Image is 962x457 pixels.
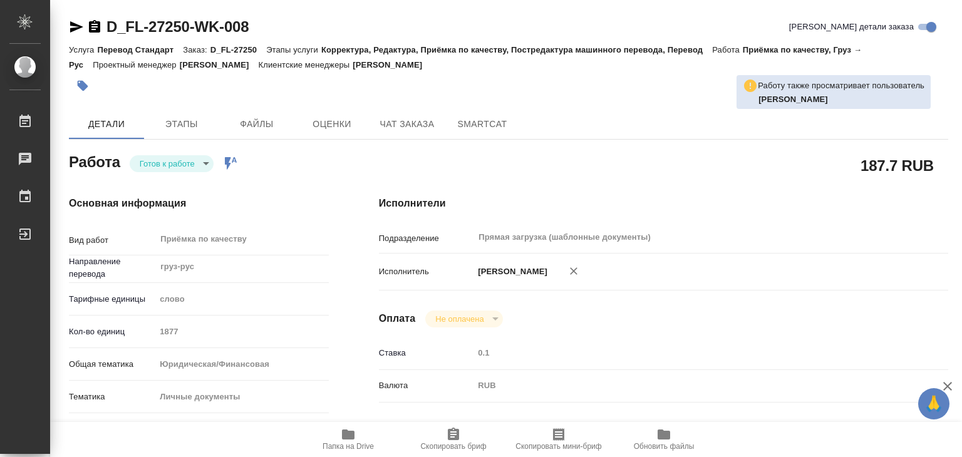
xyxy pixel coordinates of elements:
[506,422,611,457] button: Скопировать мини-бриф
[69,293,155,306] p: Тарифные единицы
[210,45,266,54] p: D_FL-27250
[69,19,84,34] button: Скопировать ссылку для ЯМессенджера
[266,45,321,54] p: Этапы услуги
[155,289,328,310] div: слово
[69,45,97,54] p: Услуга
[452,116,512,132] span: SmartCat
[758,93,924,106] p: Баданян Артак
[69,255,155,280] p: Направление перевода
[712,45,743,54] p: Работа
[420,442,486,451] span: Скопировать бриф
[323,442,374,451] span: Папка на Drive
[377,116,437,132] span: Чат заказа
[130,155,214,172] div: Готов к работе
[634,442,695,451] span: Обновить файлы
[69,150,120,172] h2: Работа
[425,311,502,327] div: Готов к работе
[155,322,328,341] input: Пустое поле
[93,60,179,69] p: Проектный менеджер
[789,21,914,33] span: [PERSON_NAME] детали заказа
[302,116,362,132] span: Оценки
[183,45,210,54] p: Заказ:
[180,60,259,69] p: [PERSON_NAME]
[76,116,137,132] span: Детали
[923,391,944,417] span: 🙏
[69,326,155,338] p: Кол-во единиц
[560,257,587,285] button: Удалить исполнителя
[401,422,506,457] button: Скопировать бриф
[515,442,601,451] span: Скопировать мини-бриф
[611,422,716,457] button: Обновить файлы
[87,19,102,34] button: Скопировать ссылку
[379,265,474,278] p: Исполнитель
[106,18,249,35] a: D_FL-27250-WK-008
[97,45,183,54] p: Перевод Стандарт
[155,386,328,408] div: Личные документы
[432,314,487,324] button: Не оплачена
[379,379,474,392] p: Валюта
[379,311,416,326] h4: Оплата
[861,155,934,176] h2: 187.7 RUB
[353,60,432,69] p: [PERSON_NAME]
[321,45,712,54] p: Корректура, Редактура, Приёмка по качеству, Постредактура машинного перевода, Перевод
[152,116,212,132] span: Этапы
[136,158,199,169] button: Готов к работе
[473,344,901,362] input: Пустое поле
[758,80,924,92] p: Работу также просматривает пользователь
[69,234,155,247] p: Вид работ
[69,196,329,211] h4: Основная информация
[227,116,287,132] span: Файлы
[758,95,828,104] b: [PERSON_NAME]
[473,375,901,396] div: RUB
[918,388,949,419] button: 🙏
[296,422,401,457] button: Папка на Drive
[379,232,474,245] p: Подразделение
[69,391,155,403] p: Тематика
[69,72,96,100] button: Добавить тэг
[259,60,353,69] p: Клиентские менеджеры
[155,354,328,375] div: Юридическая/Финансовая
[379,196,948,211] h4: Исполнители
[473,265,547,278] p: [PERSON_NAME]
[69,358,155,371] p: Общая тематика
[379,347,474,359] p: Ставка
